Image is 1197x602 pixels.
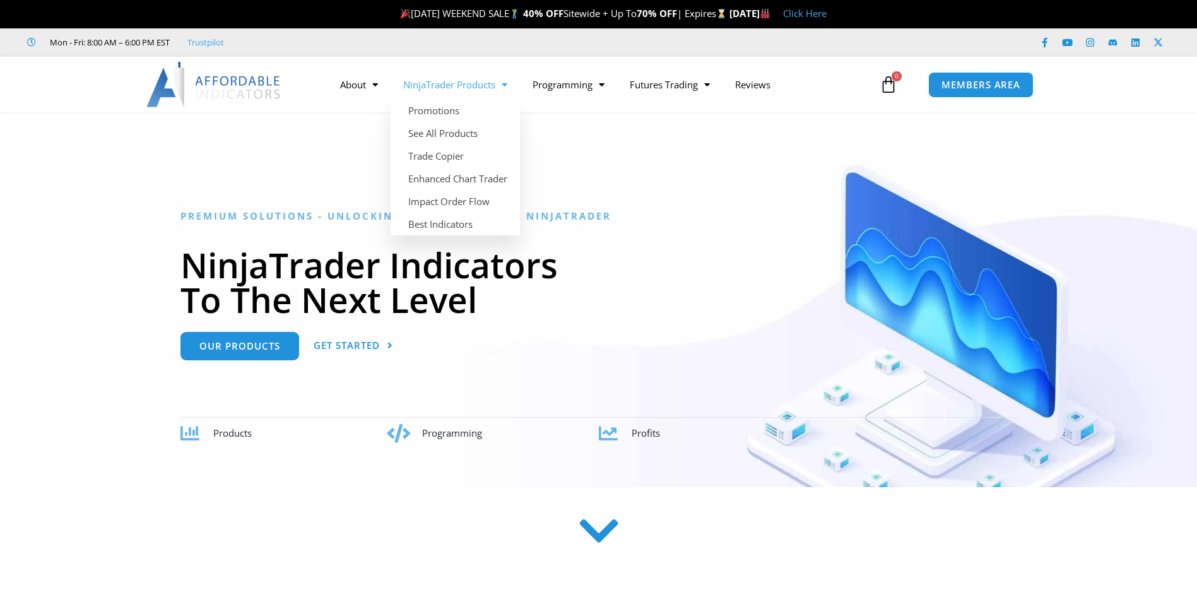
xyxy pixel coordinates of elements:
a: Trade Copier [391,145,520,167]
h1: NinjaTrader Indicators To The Next Level [180,247,1017,317]
span: Programming [422,427,482,439]
a: Programming [520,70,617,99]
img: 🎉 [401,9,410,18]
ul: NinjaTrader Products [391,99,520,235]
strong: [DATE] [729,7,770,20]
span: 0 [892,71,902,81]
strong: 70% OFF [637,7,677,20]
span: [DATE] WEEKEND SALE Sitewide + Up To | Expires [398,7,729,20]
img: ⌛ [717,9,726,18]
span: Get Started [314,341,380,350]
strong: 40% OFF [523,7,563,20]
a: NinjaTrader Products [391,70,520,99]
span: Our Products [199,341,280,351]
a: Click Here [783,7,827,20]
a: Best Indicators [391,213,520,235]
span: Products [213,427,252,439]
span: Profits [632,427,660,439]
a: 0 [861,66,916,103]
img: LogoAI | Affordable Indicators – NinjaTrader [146,62,282,107]
a: Get Started [314,332,393,360]
a: Enhanced Chart Trader [391,167,520,190]
a: Trustpilot [187,35,224,50]
img: 🏌️‍♂️ [510,9,519,18]
a: Promotions [391,99,520,122]
a: Reviews [722,70,783,99]
nav: Menu [327,70,876,99]
a: About [327,70,391,99]
span: MEMBERS AREA [941,80,1020,90]
img: 🏭 [760,9,770,18]
a: See All Products [391,122,520,145]
a: Impact Order Flow [391,190,520,213]
h6: Premium Solutions - Unlocking the Potential in NinjaTrader [180,210,1017,222]
span: Mon - Fri: 8:00 AM – 6:00 PM EST [47,35,170,50]
a: MEMBERS AREA [928,72,1034,98]
a: Our Products [180,332,299,360]
a: Futures Trading [617,70,722,99]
